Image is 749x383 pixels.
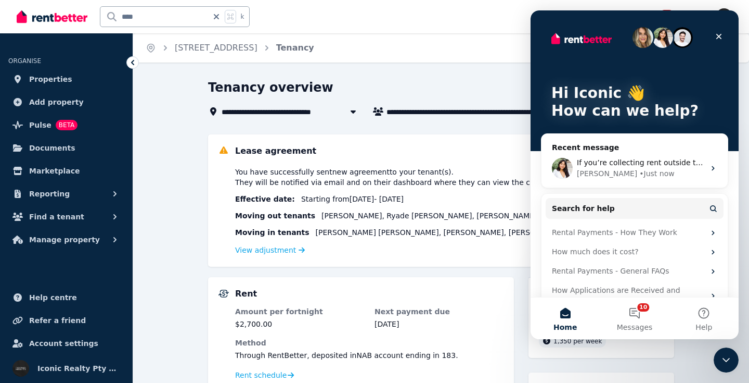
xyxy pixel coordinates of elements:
iframe: Intercom live chat [714,348,739,373]
button: Help [139,287,208,329]
a: Refer a friend [8,310,124,331]
a: Properties [8,69,124,90]
dd: $2,700.00 [235,319,364,329]
span: Account settings [29,337,98,350]
h5: Rent [235,288,257,300]
span: Pulse [29,119,51,131]
div: Rental Payments - How They Work [21,217,174,228]
span: Refer a friend [29,314,86,327]
div: Rental Payments - General FAQs [21,255,174,266]
span: Help [165,313,182,320]
h5: Lease agreement [235,145,316,157]
div: How Applications are Received and Managed [15,270,193,301]
button: Search for help [15,188,193,208]
dd: [DATE] [374,319,503,329]
img: Rental Payments [218,290,229,298]
span: [PERSON_NAME] , Ryade [PERSON_NAME] , [PERSON_NAME] [321,211,537,221]
span: Manage property [29,233,100,246]
span: Moving in tenant s [235,227,309,238]
a: Account settings [8,333,124,354]
div: [PERSON_NAME] [46,158,107,169]
span: If you’re collecting rent outside the platform and the tenant is paying you directly, the setup w... [46,148,683,156]
div: Rental Payments - General FAQs [15,251,193,270]
span: Effective date : [235,194,295,204]
span: 218 [661,10,673,17]
span: Messages [86,313,122,320]
span: k [240,13,244,21]
div: • Just now [109,158,144,169]
span: Documents [29,142,75,154]
span: Properties [29,73,72,85]
span: ORGANISE [8,57,41,65]
span: 1,350 per week [553,338,602,345]
a: Marketplace [8,160,124,181]
div: How Applications are Received and Managed [21,275,174,296]
button: Reporting [8,183,124,204]
img: Iconic Realty Pty Ltd [716,8,732,25]
a: Tenancy [276,43,314,53]
span: Iconic Realty Pty Ltd [37,362,120,375]
img: RentBetter [17,9,87,24]
button: Find a tenant [8,206,124,227]
span: BETA [56,120,78,130]
span: Marketplace [29,165,80,177]
span: Moving out tenant s [235,211,315,221]
span: Home [23,313,46,320]
span: [PERSON_NAME] [PERSON_NAME] , [PERSON_NAME] , [PERSON_NAME] [PERSON_NAME] [316,227,632,238]
a: Rent schedule [235,370,294,380]
div: Rental Payments - How They Work [15,213,193,232]
h1: Tenancy overview [208,79,333,96]
a: Help centre [8,287,124,308]
span: Through RentBetter , deposited in NAB account ending in 183 . [235,351,458,360]
nav: Breadcrumb [133,33,327,63]
div: Close [179,17,198,35]
iframe: Intercom live chat [531,10,739,339]
span: Search for help [21,193,84,204]
div: How much does it cost? [21,236,174,247]
span: You have successfully sent new agreement to your tenant(s) . They will be notified via email and ... [235,167,559,188]
dt: Method [235,338,503,348]
span: Reporting [29,188,70,200]
span: Find a tenant [29,211,84,223]
button: Messages [69,287,138,329]
a: View adjustment [235,246,305,254]
img: Iconic Realty Pty Ltd [12,360,29,377]
div: How much does it cost? [15,232,193,251]
span: Add property [29,96,84,108]
span: Starting from [DATE] - [DATE] [301,194,404,204]
span: Help centre [29,291,77,304]
dt: Amount per fortnight [235,306,364,317]
a: [STREET_ADDRESS] [175,43,257,53]
a: Add property [8,92,124,113]
a: Documents [8,138,124,158]
dt: Next payment due [374,306,503,317]
span: Rent schedule [235,370,287,380]
a: PulseBETA [8,115,124,135]
button: Manage property [8,229,124,250]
